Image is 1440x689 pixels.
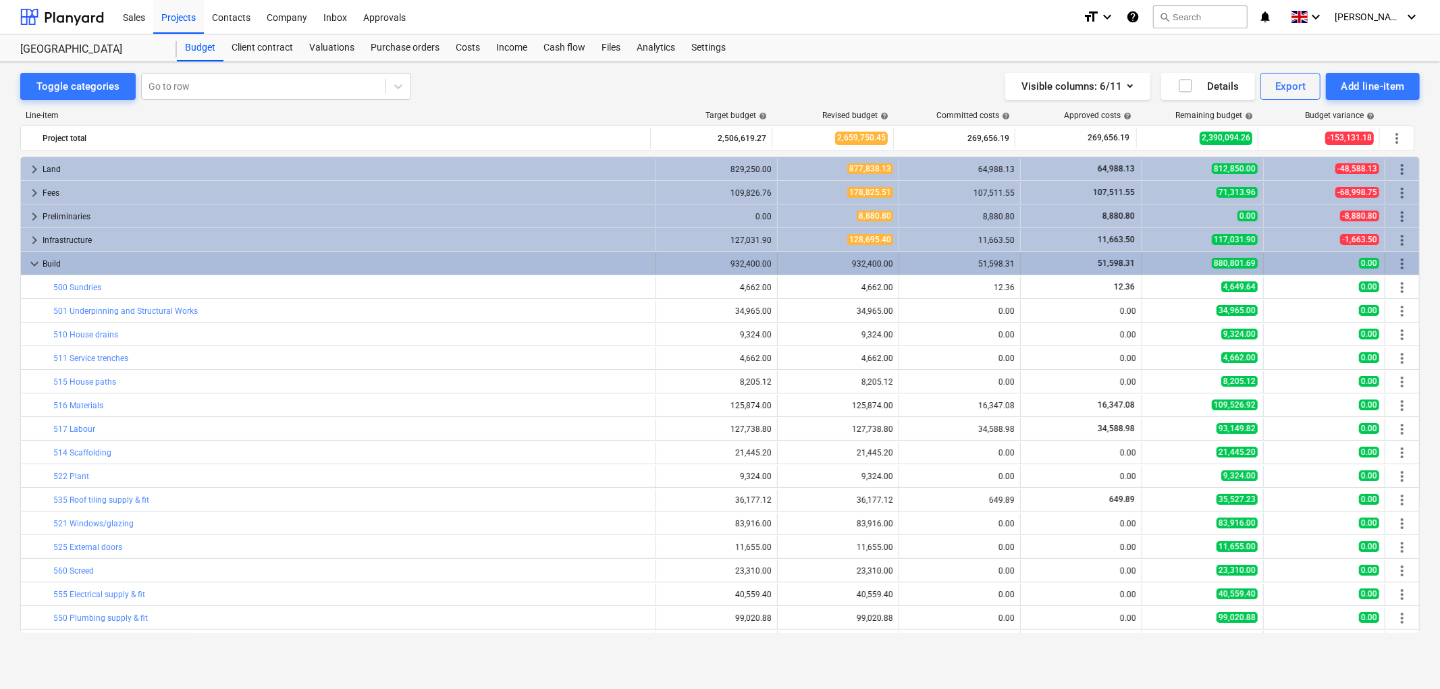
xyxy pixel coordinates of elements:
span: bar_chart [637,377,647,387]
span: 0.00 [1359,565,1379,576]
span: bar_chart [637,400,647,411]
span: 34,965.00 [1217,305,1258,316]
span: 71,313.96 [1217,187,1258,198]
span: 23,310.00 [1217,565,1258,576]
div: [GEOGRAPHIC_DATA] [20,43,161,57]
span: 12.36 [1113,282,1136,292]
div: 11,655.00 [662,543,772,552]
span: help [756,112,767,120]
span: -8,880.80 [1340,211,1379,221]
div: 11,655.00 [783,543,893,552]
div: 0.00 [1026,354,1136,363]
span: bar_chart [637,613,647,624]
span: bar_chart [637,518,647,529]
div: 99,020.88 [783,613,893,623]
span: edit [664,471,675,482]
span: edit [664,353,675,364]
a: Costs [448,34,488,61]
span: help [878,112,888,120]
div: Budget variance [1305,111,1375,120]
span: edit [786,400,797,411]
a: 501 Underpinning and Structural Works [53,306,198,316]
span: More actions [1394,539,1410,555]
div: 0.00 [1026,519,1136,528]
i: keyboard_arrow_down [1308,9,1324,25]
span: 8,205.12 [1221,376,1258,387]
span: 4,649.64 [1221,281,1258,292]
span: More actions [1394,468,1410,485]
span: [PERSON_NAME] [1335,11,1402,22]
div: 23,310.00 [783,566,893,576]
div: Land [43,159,650,180]
div: 9,324.00 [662,330,772,339]
div: 16,347.08 [905,401,1015,410]
div: Details [1177,78,1239,95]
a: 500 Sundries [53,283,101,292]
span: 0.00 [1359,258,1379,269]
span: 0.00 [1359,612,1379,623]
span: edit [664,518,675,529]
span: 93,149.82 [1217,423,1258,434]
span: 99,020.88 [1217,612,1258,623]
div: 40,559.40 [783,590,893,599]
span: 880,801.69 [1212,258,1258,269]
div: 23,310.00 [662,566,772,576]
div: Purchase orders [363,34,448,61]
div: Files [593,34,629,61]
div: 269,656.19 [899,128,1009,149]
span: 11,663.50 [1096,235,1136,244]
div: 64,988.13 [905,165,1015,174]
a: 511 Service trenches [53,354,128,363]
i: Knowledge base [1126,9,1140,25]
div: Add line-item [1341,78,1405,95]
button: Details [1161,73,1255,100]
button: Search [1153,5,1248,28]
div: 34,965.00 [662,306,772,316]
div: 9,324.00 [783,472,893,481]
div: 0.00 [1026,306,1136,316]
span: edit [786,566,797,576]
div: Preliminaries [43,206,650,227]
span: More actions [1394,563,1410,579]
span: -1,663.50 [1340,234,1379,245]
div: Analytics [629,34,683,61]
span: bar_chart [637,306,647,316]
div: 0.00 [1026,330,1136,339]
span: edit [664,400,675,411]
span: 8,880.80 [1101,211,1136,221]
span: edit [786,542,797,553]
div: Line-item [20,111,651,120]
div: 829,250.00 [662,165,772,174]
div: 125,874.00 [783,401,893,410]
span: 0.00 [1359,447,1379,458]
span: edit [786,471,797,482]
span: keyboard_arrow_down [26,256,43,272]
div: 0.00 [905,519,1015,528]
div: 36,177.12 [662,495,772,505]
div: 51,598.31 [905,259,1015,269]
div: 0.00 [1026,448,1136,458]
a: 550 Plumbing supply & fit [53,613,148,623]
div: 932,400.00 [783,259,893,269]
span: edit [664,329,675,340]
span: edit [786,424,797,435]
span: search [1159,11,1170,22]
a: 535 Roof tiling supply & fit [53,495,149,505]
span: More actions [1394,256,1410,272]
div: 83,916.00 [783,519,893,528]
span: bar_chart [637,471,647,482]
div: 0.00 [662,212,772,221]
span: 83,916.00 [1217,518,1258,528]
i: keyboard_arrow_down [1404,9,1420,25]
span: 0.00 [1359,423,1379,434]
div: 34,588.98 [905,424,1015,434]
button: Export [1260,73,1321,100]
div: 21,445.20 [783,448,893,458]
div: 0.00 [905,613,1015,623]
span: More actions [1394,350,1410,366]
div: 109,826.76 [662,188,772,198]
div: 127,738.80 [662,424,772,434]
a: Client contract [223,34,301,61]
